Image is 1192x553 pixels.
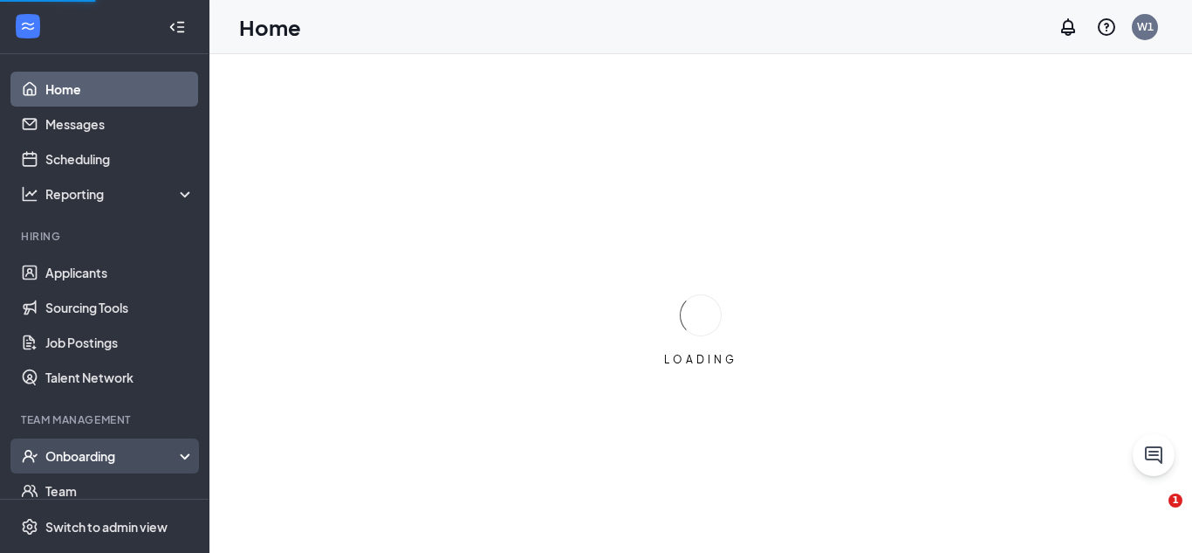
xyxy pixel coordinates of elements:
div: Team Management [21,412,191,427]
a: Sourcing Tools [45,290,195,325]
svg: Analysis [21,185,38,203]
svg: WorkstreamLogo [19,17,37,35]
div: Hiring [21,229,191,244]
a: Messages [45,107,195,142]
div: LOADING [657,352,744,367]
a: Scheduling [45,142,195,176]
a: Home [45,72,195,107]
svg: Notifications [1058,17,1079,38]
a: Talent Network [45,360,195,395]
iframe: Intercom live chat [1133,494,1175,536]
button: ChatActive [1133,434,1175,476]
a: Job Postings [45,325,195,360]
svg: ChatActive [1143,445,1164,466]
a: Team [45,474,195,508]
svg: QuestionInfo [1096,17,1117,38]
h1: Home [239,12,301,42]
span: 1 [1168,494,1182,508]
div: Switch to admin view [45,518,168,536]
svg: Collapse [168,18,186,36]
svg: Settings [21,518,38,536]
div: W1 [1137,19,1154,34]
div: Reporting [45,185,195,203]
div: Onboarding [45,447,180,465]
a: Applicants [45,255,195,290]
svg: UserCheck [21,447,38,465]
